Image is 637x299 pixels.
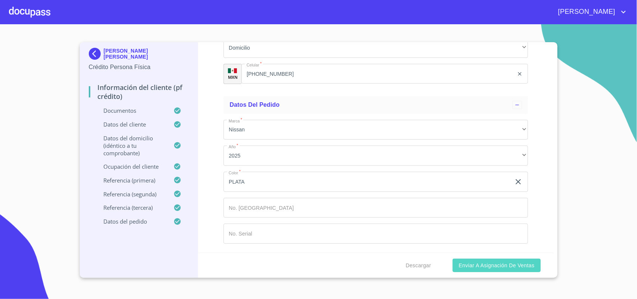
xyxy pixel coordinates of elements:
[224,146,528,166] div: 2025
[403,259,434,272] button: Descargar
[89,204,174,211] p: Referencia (tercera)
[89,83,189,101] p: Información del cliente (PF crédito)
[406,261,431,270] span: Descargar
[224,96,528,114] div: Datos del pedido
[453,259,540,272] button: Enviar a Asignación de Ventas
[89,107,174,114] p: Documentos
[89,134,174,157] p: Datos del domicilio (idéntico a tu comprobante)
[89,121,174,128] p: Datos del cliente
[89,48,104,60] img: Docupass spot blue
[89,218,174,225] p: Datos del pedido
[229,102,280,108] span: Datos del pedido
[228,68,237,74] img: R93DlvwvvjP9fbrDwZeCRYBHk45OWMq+AAOlFVsxT89f82nwPLnD58IP7+ANJEaWYhP0Tx8kkA0WlQMPQsAAgwAOmBj20AXj6...
[89,190,174,198] p: Referencia (segunda)
[89,163,174,170] p: Ocupación del Cliente
[228,74,238,80] p: MXN
[89,48,189,63] div: [PERSON_NAME] [PERSON_NAME]
[553,6,619,18] span: [PERSON_NAME]
[89,177,174,184] p: Referencia (primera)
[459,261,534,270] span: Enviar a Asignación de Ventas
[517,71,523,77] button: clear input
[553,6,628,18] button: account of current user
[89,63,189,72] p: Crédito Persona Física
[514,177,523,186] button: clear input
[224,38,528,58] div: Domicilio
[104,48,189,60] p: [PERSON_NAME] [PERSON_NAME]
[224,120,528,140] div: Nissan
